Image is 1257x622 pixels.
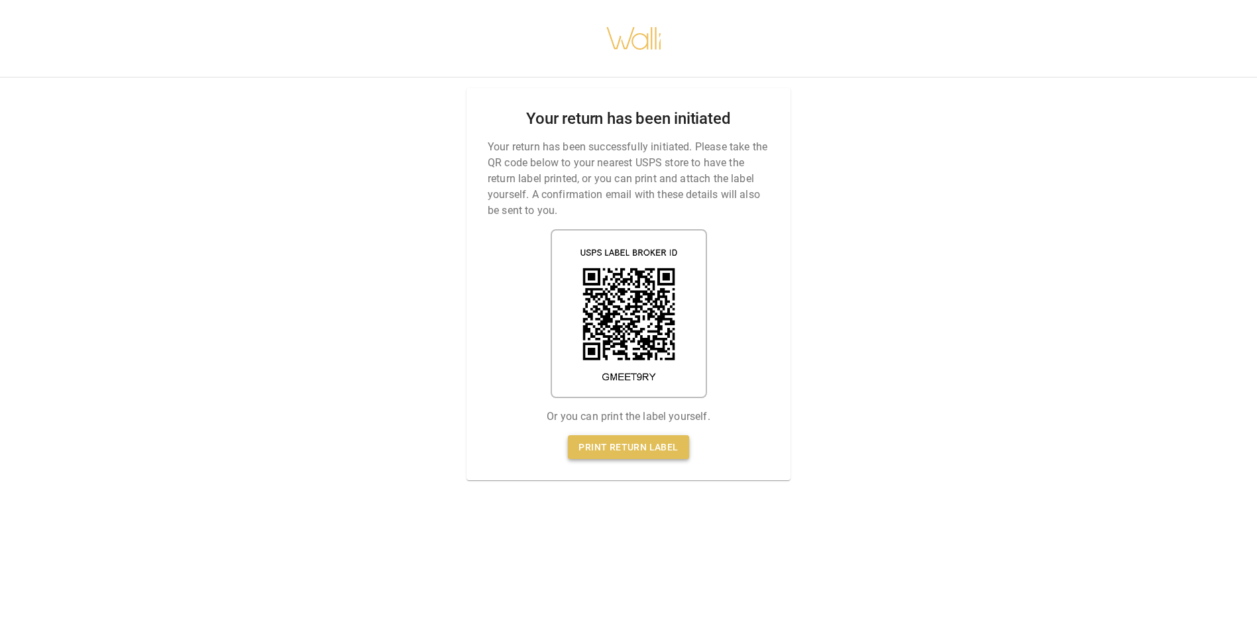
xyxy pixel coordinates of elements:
[547,409,710,425] p: Or you can print the label yourself.
[606,10,663,67] img: walli-inc.myshopify.com
[551,229,707,398] img: shipping label qr code
[488,139,769,219] p: Your return has been successfully initiated. Please take the QR code below to your nearest USPS s...
[526,109,730,129] h2: Your return has been initiated
[568,435,688,460] a: Print return label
